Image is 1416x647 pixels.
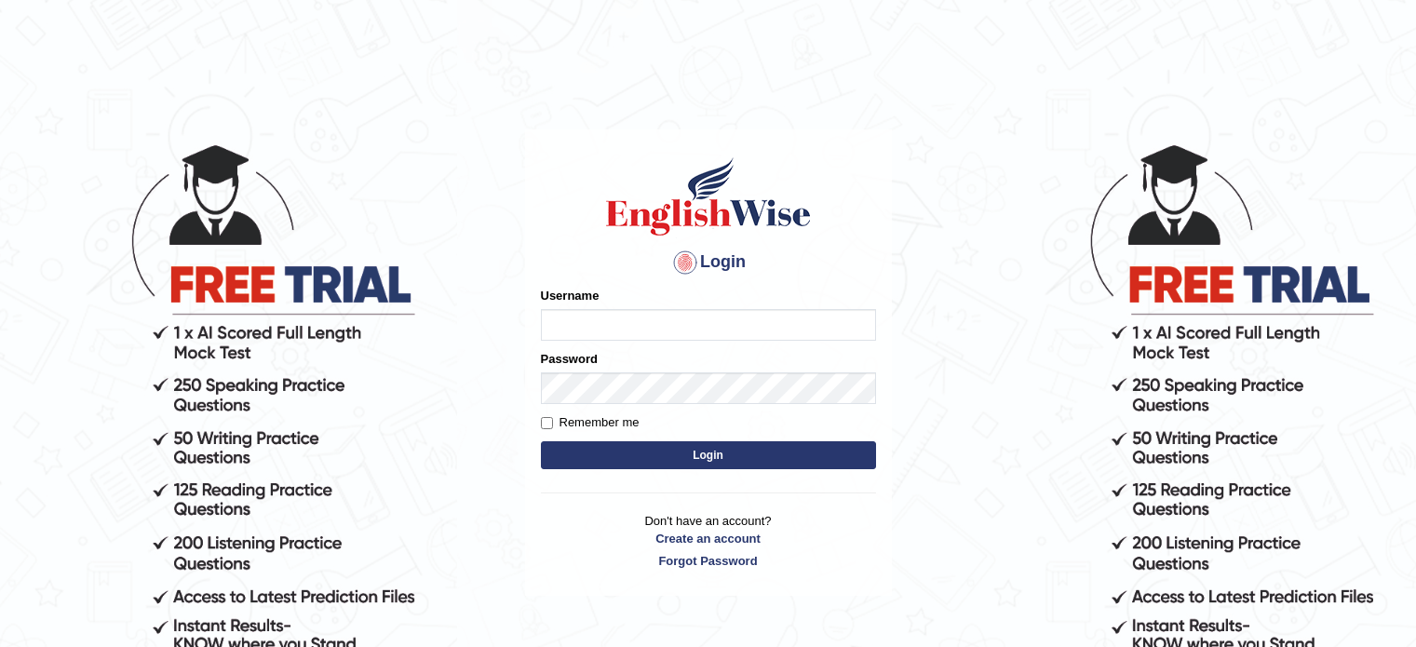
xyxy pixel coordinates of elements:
label: Remember me [541,413,640,432]
label: Username [541,287,600,304]
a: Forgot Password [541,552,876,570]
button: Login [541,441,876,469]
a: Create an account [541,530,876,547]
label: Password [541,350,598,368]
input: Remember me [541,417,553,429]
img: Logo of English Wise sign in for intelligent practice with AI [602,155,815,238]
h4: Login [541,248,876,277]
p: Don't have an account? [541,512,876,570]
